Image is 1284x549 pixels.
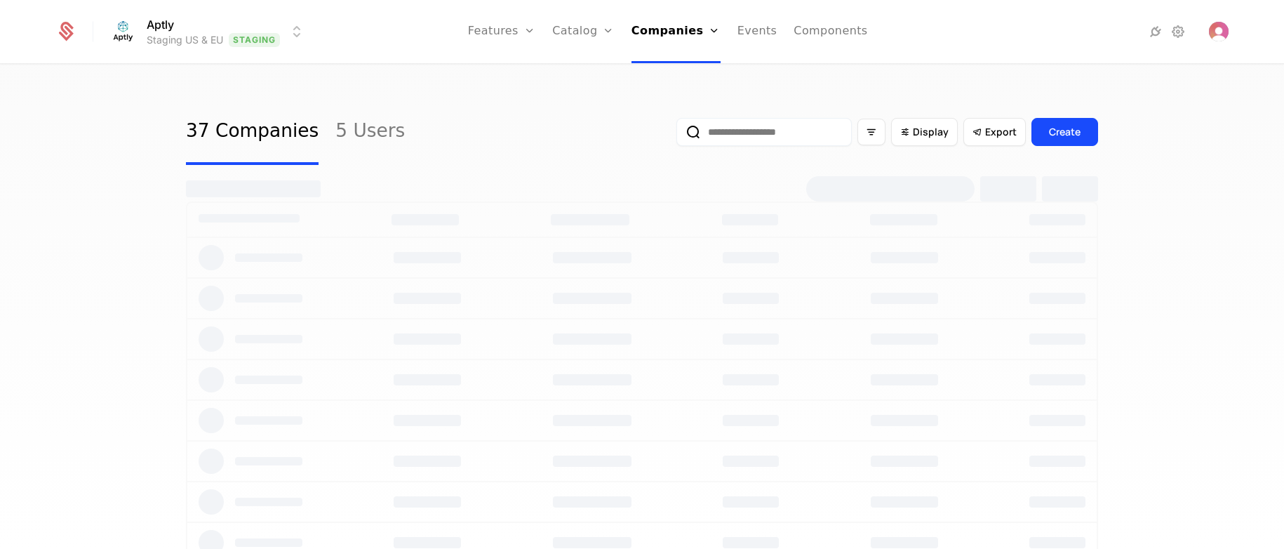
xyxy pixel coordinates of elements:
[891,118,958,146] button: Display
[963,118,1026,146] button: Export
[1209,22,1229,41] button: Open user button
[1170,23,1186,40] a: Settings
[110,16,305,47] button: Select environment
[913,125,949,139] span: Display
[1209,22,1229,41] img: 's logo
[229,33,280,47] span: Staging
[1049,125,1081,139] div: Create
[1147,23,1164,40] a: Integrations
[186,99,319,165] a: 37 Companies
[985,125,1017,139] span: Export
[147,16,174,33] span: Aptly
[106,15,140,48] img: Aptly
[335,99,405,165] a: 5 Users
[1031,118,1098,146] button: Create
[147,33,223,47] div: Staging US & EU
[857,119,885,145] button: Filter options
